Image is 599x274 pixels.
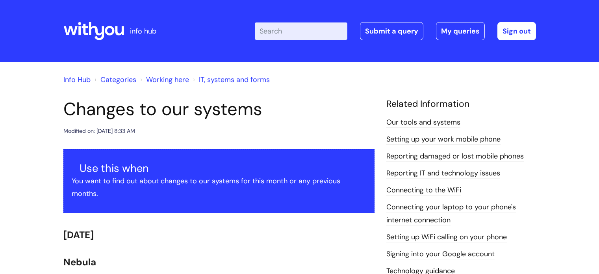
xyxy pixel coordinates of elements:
div: | - [255,22,536,40]
a: Info Hub [63,75,91,84]
a: Connecting to the WiFi [386,185,461,196]
a: Sign out [497,22,536,40]
a: Our tools and systems [386,117,460,128]
a: Signing into your Google account [386,249,495,259]
h1: Changes to our systems [63,99,375,120]
p: info hub [130,25,156,37]
a: Setting up WiFi calling on your phone [386,232,507,242]
li: Working here [138,73,189,86]
div: Modified on: [DATE] 8:33 AM [63,126,135,136]
a: Working here [146,75,189,84]
p: You want to find out about changes to our systems for this month or any previous months. [72,175,366,200]
li: Solution home [93,73,136,86]
a: My queries [436,22,485,40]
a: IT, systems and forms [199,75,270,84]
a: Setting up your work mobile phone [386,134,501,145]
a: Connecting your laptop to your phone's internet connection [386,202,516,225]
h4: Related Information [386,99,536,110]
li: IT, systems and forms [191,73,270,86]
a: Categories [100,75,136,84]
h3: Use this when [80,162,366,175]
a: Reporting IT and technology issues [386,168,500,179]
a: Reporting damaged or lost mobile phones [386,151,524,162]
a: Submit a query [360,22,423,40]
span: [DATE] [63,229,94,241]
input: Search [255,22,347,40]
span: Nebula [63,256,96,268]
